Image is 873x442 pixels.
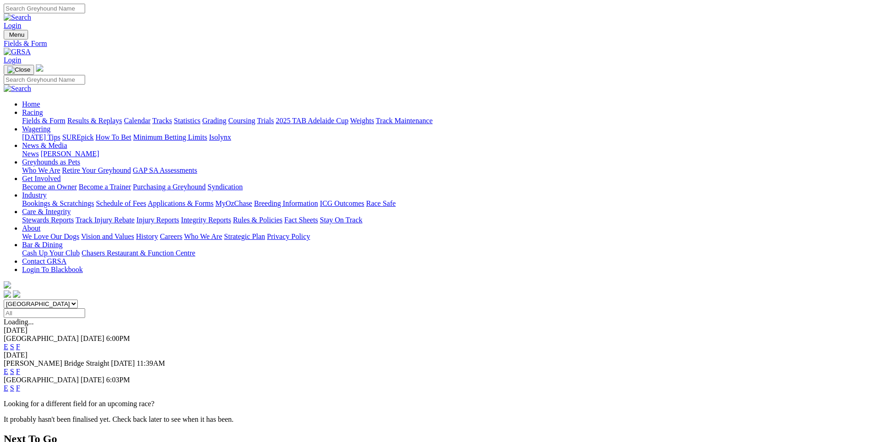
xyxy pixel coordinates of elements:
span: [PERSON_NAME] Bridge Straight [4,359,109,367]
img: Search [4,85,31,93]
a: F [16,343,20,351]
a: Syndication [208,183,243,191]
span: 6:03PM [106,376,130,384]
a: We Love Our Dogs [22,232,79,240]
span: 6:00PM [106,334,130,342]
p: Looking for a different field for an upcoming race? [4,400,869,408]
span: [GEOGRAPHIC_DATA] [4,376,79,384]
a: Statistics [174,117,201,125]
a: Weights [350,117,374,125]
button: Toggle navigation [4,30,28,40]
div: Care & Integrity [22,216,869,224]
a: [PERSON_NAME] [40,150,99,158]
a: Privacy Policy [267,232,310,240]
a: E [4,368,8,375]
span: [DATE] [111,359,135,367]
img: logo-grsa-white.png [36,64,43,72]
div: Racing [22,117,869,125]
div: Bar & Dining [22,249,869,257]
a: S [10,384,14,392]
a: Integrity Reports [181,216,231,224]
a: Minimum Betting Limits [133,133,207,141]
a: ICG Outcomes [320,199,364,207]
a: Fields & Form [4,40,869,48]
a: F [16,384,20,392]
a: History [136,232,158,240]
img: twitter.svg [13,290,20,298]
a: About [22,224,40,232]
a: Breeding Information [254,199,318,207]
a: Grading [202,117,226,125]
span: [GEOGRAPHIC_DATA] [4,334,79,342]
a: Contact GRSA [22,257,66,265]
a: Rules & Policies [233,216,283,224]
a: Injury Reports [136,216,179,224]
span: [DATE] [81,334,104,342]
a: Bookings & Scratchings [22,199,94,207]
a: Retire Your Greyhound [62,166,131,174]
a: SUREpick [62,133,93,141]
a: Coursing [228,117,255,125]
a: News [22,150,39,158]
a: Isolynx [209,133,231,141]
div: News & Media [22,150,869,158]
span: Loading... [4,318,34,326]
a: Strategic Plan [224,232,265,240]
a: Wagering [22,125,51,133]
a: Home [22,100,40,108]
a: Schedule of Fees [96,199,146,207]
button: Toggle navigation [4,65,34,75]
a: Stewards Reports [22,216,74,224]
a: S [10,368,14,375]
img: facebook.svg [4,290,11,298]
a: Fact Sheets [284,216,318,224]
img: Close [7,66,30,74]
a: Get Involved [22,175,61,182]
a: E [4,343,8,351]
a: [DATE] Tips [22,133,60,141]
a: Purchasing a Greyhound [133,183,206,191]
a: 2025 TAB Adelaide Cup [276,117,348,125]
div: Wagering [22,133,869,142]
a: GAP SA Assessments [133,166,197,174]
span: 11:39AM [137,359,165,367]
div: [DATE] [4,351,869,359]
input: Select date [4,308,85,318]
a: Vision and Values [81,232,134,240]
div: Get Involved [22,183,869,191]
a: S [10,343,14,351]
a: Care & Integrity [22,208,71,215]
a: Tracks [152,117,172,125]
a: Who We Are [22,166,60,174]
a: Greyhounds as Pets [22,158,80,166]
a: How To Bet [96,133,132,141]
a: Track Maintenance [376,117,433,125]
a: Racing [22,108,43,116]
a: Cash Up Your Club [22,249,80,257]
a: Login To Blackbook [22,266,83,273]
div: Greyhounds as Pets [22,166,869,175]
a: Trials [257,117,274,125]
a: MyOzChase [215,199,252,207]
a: Bar & Dining [22,241,63,249]
input: Search [4,75,85,85]
a: Calendar [124,117,150,125]
span: [DATE] [81,376,104,384]
input: Search [4,4,85,13]
a: E [4,384,8,392]
a: Results & Replays [67,117,122,125]
img: GRSA [4,48,31,56]
a: Login [4,22,21,29]
div: [DATE] [4,326,869,334]
a: Track Injury Rebate [75,216,134,224]
a: Race Safe [366,199,395,207]
a: Fields & Form [22,117,65,125]
img: Search [4,13,31,22]
a: Applications & Forms [148,199,214,207]
a: Stay On Track [320,216,362,224]
a: Chasers Restaurant & Function Centre [81,249,195,257]
partial: It probably hasn't been finalised yet. Check back later to see when it has been. [4,415,234,423]
span: Menu [9,31,24,38]
a: Login [4,56,21,64]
